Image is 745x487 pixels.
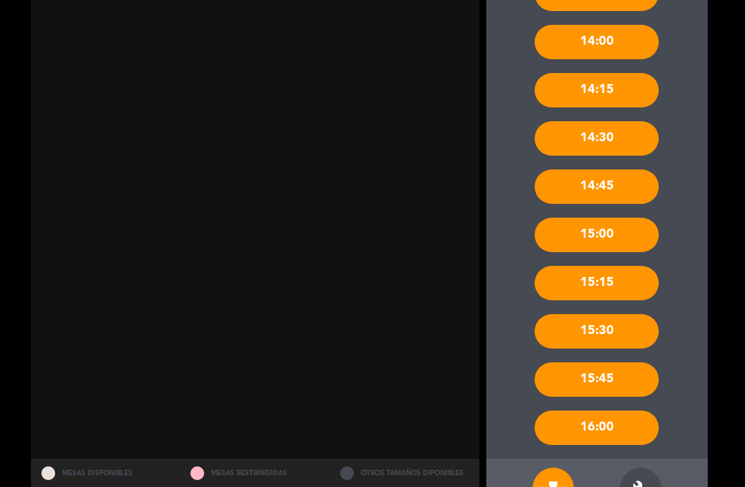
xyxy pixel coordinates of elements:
div: 14:15 [535,73,659,107]
div: 15:45 [535,362,659,397]
div: 14:00 [535,25,659,59]
div: 15:00 [535,218,659,252]
div: 14:30 [535,121,659,156]
div: 15:15 [535,266,659,300]
div: 14:45 [535,169,659,204]
div: 15:30 [535,314,659,349]
div: 16:00 [535,411,659,445]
